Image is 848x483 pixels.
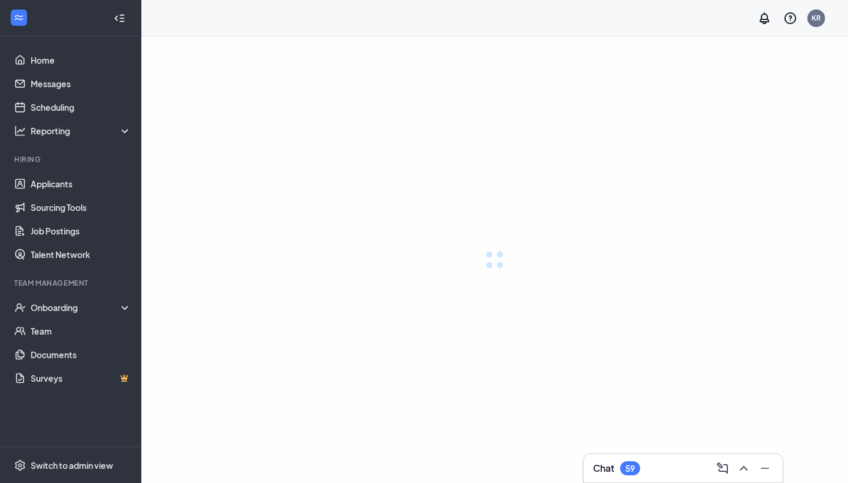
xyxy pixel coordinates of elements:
svg: QuestionInfo [783,11,797,25]
svg: Minimize [758,461,772,475]
h3: Chat [593,462,614,475]
svg: Analysis [14,125,26,137]
a: Applicants [31,172,131,196]
svg: ChevronUp [737,461,751,475]
a: Home [31,48,131,72]
svg: Collapse [114,12,125,24]
div: 59 [625,464,635,474]
svg: WorkstreamLogo [13,12,25,24]
button: ChevronUp [733,459,752,478]
svg: UserCheck [14,302,26,313]
div: Hiring [14,154,129,164]
div: Reporting [31,125,132,137]
a: Messages [31,72,131,95]
div: Team Management [14,278,129,288]
svg: ComposeMessage [715,461,730,475]
svg: Settings [14,459,26,471]
a: Team [31,319,131,343]
div: Switch to admin view [31,459,113,471]
div: KR [811,13,821,23]
a: Documents [31,343,131,366]
a: Talent Network [31,243,131,266]
a: Scheduling [31,95,131,119]
button: ComposeMessage [712,459,731,478]
svg: Notifications [757,11,771,25]
a: SurveysCrown [31,366,131,390]
div: Onboarding [31,302,132,313]
a: Sourcing Tools [31,196,131,219]
button: Minimize [754,459,773,478]
a: Job Postings [31,219,131,243]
